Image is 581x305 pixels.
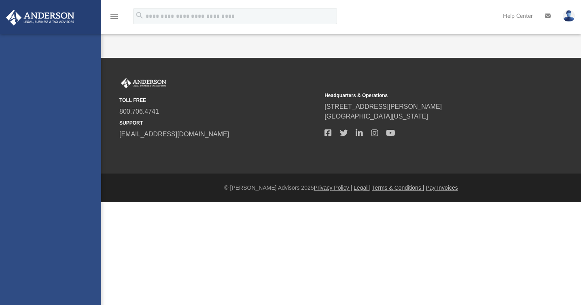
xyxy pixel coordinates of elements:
a: menu [109,15,119,21]
a: Legal | [354,184,371,191]
small: Headquarters & Operations [324,92,524,99]
small: TOLL FREE [119,97,319,104]
a: Terms & Conditions | [372,184,424,191]
img: Anderson Advisors Platinum Portal [4,10,77,25]
a: [STREET_ADDRESS][PERSON_NAME] [324,103,442,110]
img: Anderson Advisors Platinum Portal [119,78,168,89]
a: [GEOGRAPHIC_DATA][US_STATE] [324,113,428,120]
a: [EMAIL_ADDRESS][DOMAIN_NAME] [119,131,229,138]
small: SUPPORT [119,119,319,127]
a: Pay Invoices [426,184,458,191]
a: Privacy Policy | [314,184,352,191]
i: menu [109,11,119,21]
div: © [PERSON_NAME] Advisors 2025 [101,184,581,192]
img: User Pic [563,10,575,22]
a: 800.706.4741 [119,108,159,115]
i: search [135,11,144,20]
